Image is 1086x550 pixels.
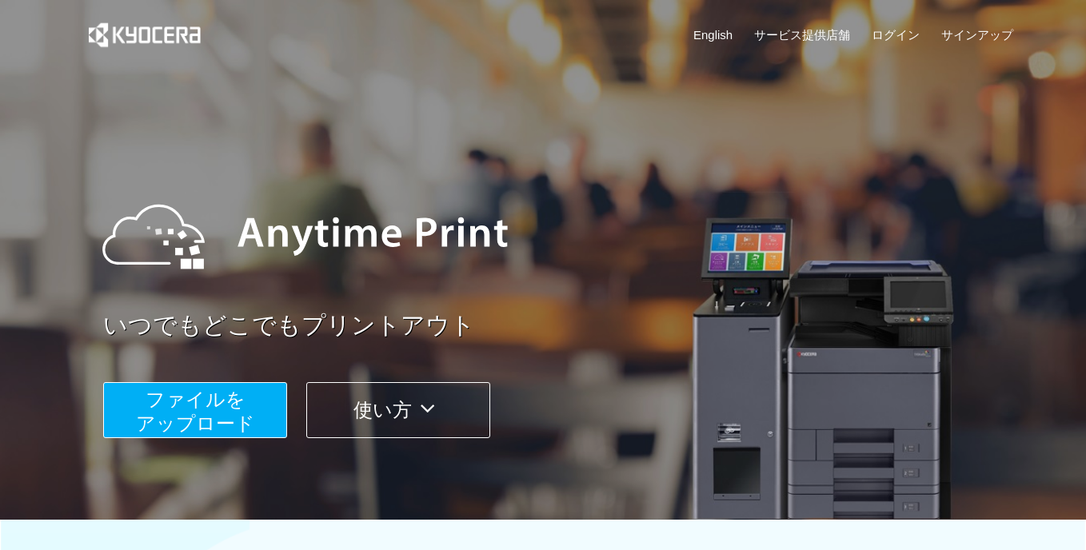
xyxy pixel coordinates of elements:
button: ファイルを​​アップロード [103,382,287,438]
a: サービス提供店舗 [754,26,850,43]
span: ファイルを ​​アップロード [136,389,255,434]
a: ログイン [872,26,920,43]
a: いつでもどこでもプリントアウト [103,309,1023,343]
a: サインアップ [941,26,1013,43]
a: English [693,26,733,43]
button: 使い方 [306,382,490,438]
